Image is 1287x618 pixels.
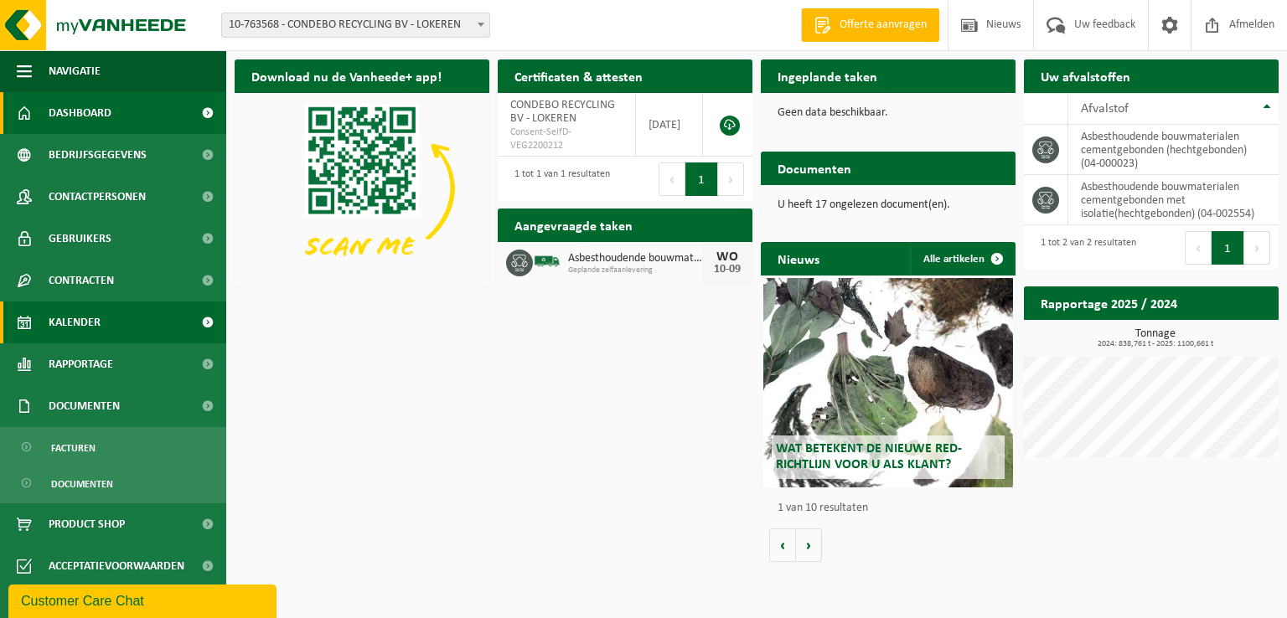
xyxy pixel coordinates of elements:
span: Rapportage [49,343,113,385]
td: asbesthoudende bouwmaterialen cementgebonden (hechtgebonden) (04-000023) [1068,125,1279,175]
span: Documenten [51,468,113,500]
div: 10-09 [711,264,744,276]
span: CONDEBO RECYCLING BV - LOKEREN [510,99,615,125]
h2: Aangevraagde taken [498,209,649,241]
span: Documenten [49,385,120,427]
h2: Uw afvalstoffen [1024,59,1147,92]
span: 10-763568 - CONDEBO RECYCLING BV - LOKEREN [222,13,489,37]
h2: Nieuws [761,242,836,275]
span: Offerte aanvragen [835,17,931,33]
span: Acceptatievoorwaarden [49,545,184,587]
button: Next [1244,231,1270,265]
button: Volgende [796,528,822,562]
a: Wat betekent de nieuwe RED-richtlijn voor u als klant? [763,278,1013,487]
h2: Ingeplande taken [761,59,894,92]
span: Asbesthoudende bouwmaterialen cementgebonden (hechtgebonden) [568,252,702,265]
div: 1 tot 2 van 2 resultaten [1032,229,1136,266]
a: Bekijk rapportage [1154,319,1277,353]
button: Previous [659,162,685,196]
span: Facturen [51,432,96,464]
span: Product Shop [49,503,125,545]
h2: Certificaten & attesten [498,59,659,92]
h2: Documenten [761,152,868,184]
button: 1 [1212,231,1244,265]
td: [DATE] [636,93,703,157]
h3: Tonnage [1032,328,1279,348]
a: Documenten [4,467,222,499]
div: WO [711,250,744,264]
p: Geen data beschikbaar. [778,107,999,119]
a: Alle artikelen [910,242,1014,276]
span: Gebruikers [49,218,111,260]
button: Next [718,162,744,196]
button: 1 [685,162,718,196]
span: Consent-SelfD-VEG2200212 [510,126,623,152]
span: Navigatie [49,50,101,92]
span: Afvalstof [1081,102,1129,116]
span: Dashboard [49,92,111,134]
iframe: chat widget [8,581,280,618]
button: Vorige [769,528,796,562]
span: Geplande zelfaanlevering [568,265,702,276]
img: Download de VHEPlus App [235,93,489,284]
span: 10-763568 - CONDEBO RECYCLING BV - LOKEREN [221,13,490,38]
td: asbesthoudende bouwmaterialen cementgebonden met isolatie(hechtgebonden) (04-002554) [1068,175,1279,225]
h2: Rapportage 2025 / 2024 [1024,286,1194,319]
div: 1 tot 1 van 1 resultaten [506,161,610,198]
span: Contactpersonen [49,176,146,218]
span: Wat betekent de nieuwe RED-richtlijn voor u als klant? [776,442,962,471]
h2: Download nu de Vanheede+ app! [235,59,458,92]
span: Bedrijfsgegevens [49,134,147,176]
a: Offerte aanvragen [801,8,939,42]
a: Facturen [4,431,222,463]
span: Contracten [49,260,114,301]
span: 2024: 838,761 t - 2025: 1100,661 t [1032,340,1279,348]
img: BL-SO-LV [533,247,561,276]
button: Previous [1185,231,1212,265]
span: Kalender [49,301,101,343]
p: U heeft 17 ongelezen document(en). [778,199,999,211]
p: 1 van 10 resultaten [778,502,1007,514]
